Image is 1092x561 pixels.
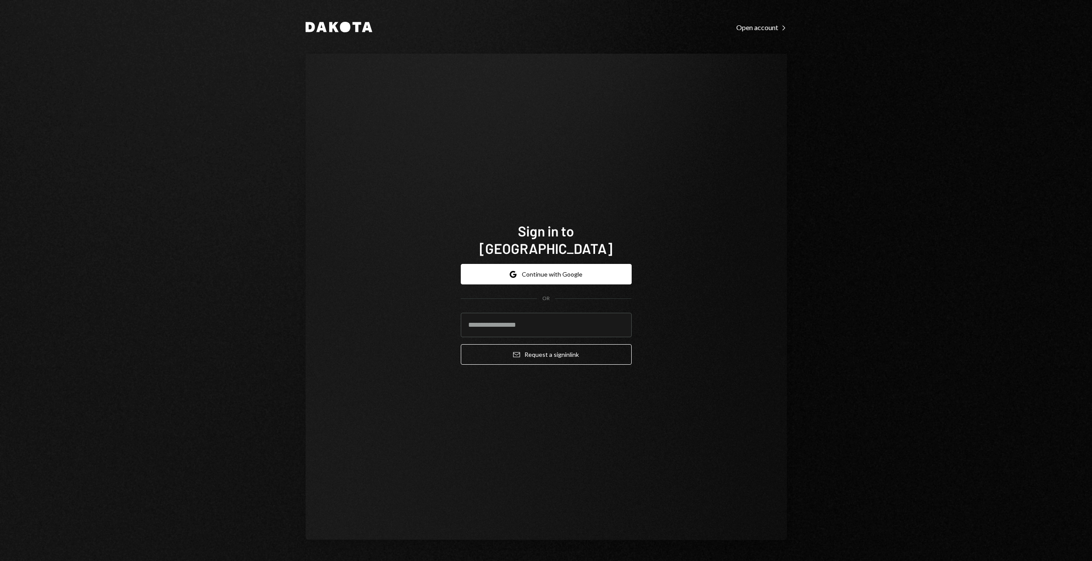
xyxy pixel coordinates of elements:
[736,22,787,32] a: Open account
[461,344,632,365] button: Request a signinlink
[461,222,632,257] h1: Sign in to [GEOGRAPHIC_DATA]
[461,264,632,284] button: Continue with Google
[736,23,787,32] div: Open account
[542,295,550,302] div: OR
